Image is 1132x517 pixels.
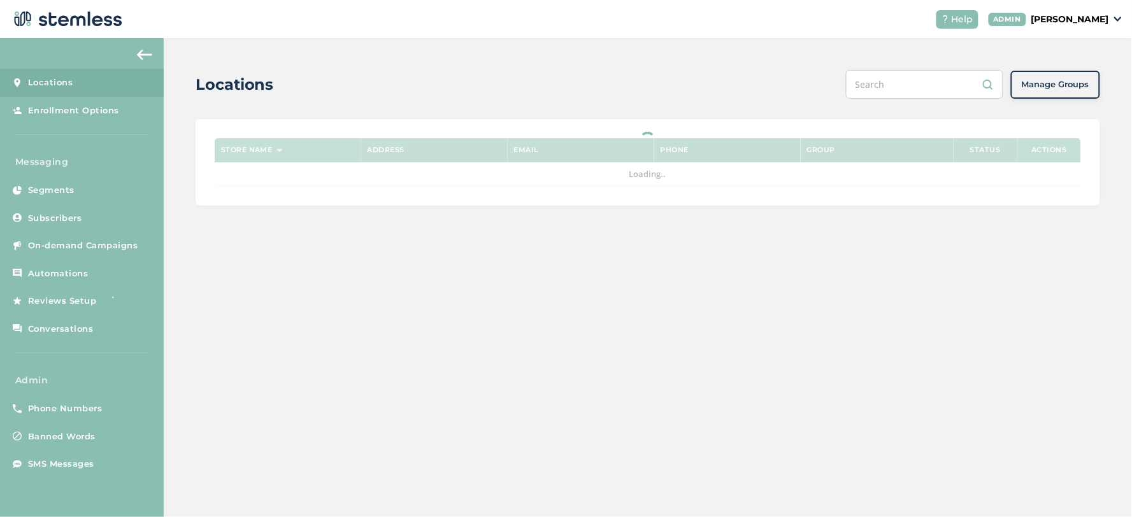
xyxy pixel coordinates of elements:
p: [PERSON_NAME] [1031,13,1109,26]
iframe: Chat Widget [1068,456,1132,517]
span: SMS Messages [28,458,94,471]
img: logo-dark-0685b13c.svg [10,6,122,32]
span: Subscribers [28,212,82,225]
span: Conversations [28,323,94,336]
img: icon-arrow-back-accent-c549486e.svg [137,50,152,60]
div: ADMIN [989,13,1027,26]
input: Search [846,70,1003,99]
h2: Locations [196,73,274,96]
button: Manage Groups [1011,71,1100,99]
span: Manage Groups [1022,78,1089,91]
img: icon-help-white-03924b79.svg [942,15,949,23]
span: Automations [28,267,89,280]
span: Reviews Setup [28,295,97,308]
img: glitter-stars-b7820f95.gif [106,288,132,314]
span: Segments [28,184,75,197]
span: On-demand Campaigns [28,239,138,252]
span: Locations [28,76,73,89]
span: Help [952,13,973,26]
img: icon_down-arrow-small-66adaf34.svg [1114,17,1122,22]
span: Enrollment Options [28,104,119,117]
span: Banned Words [28,430,96,443]
span: Phone Numbers [28,402,103,415]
